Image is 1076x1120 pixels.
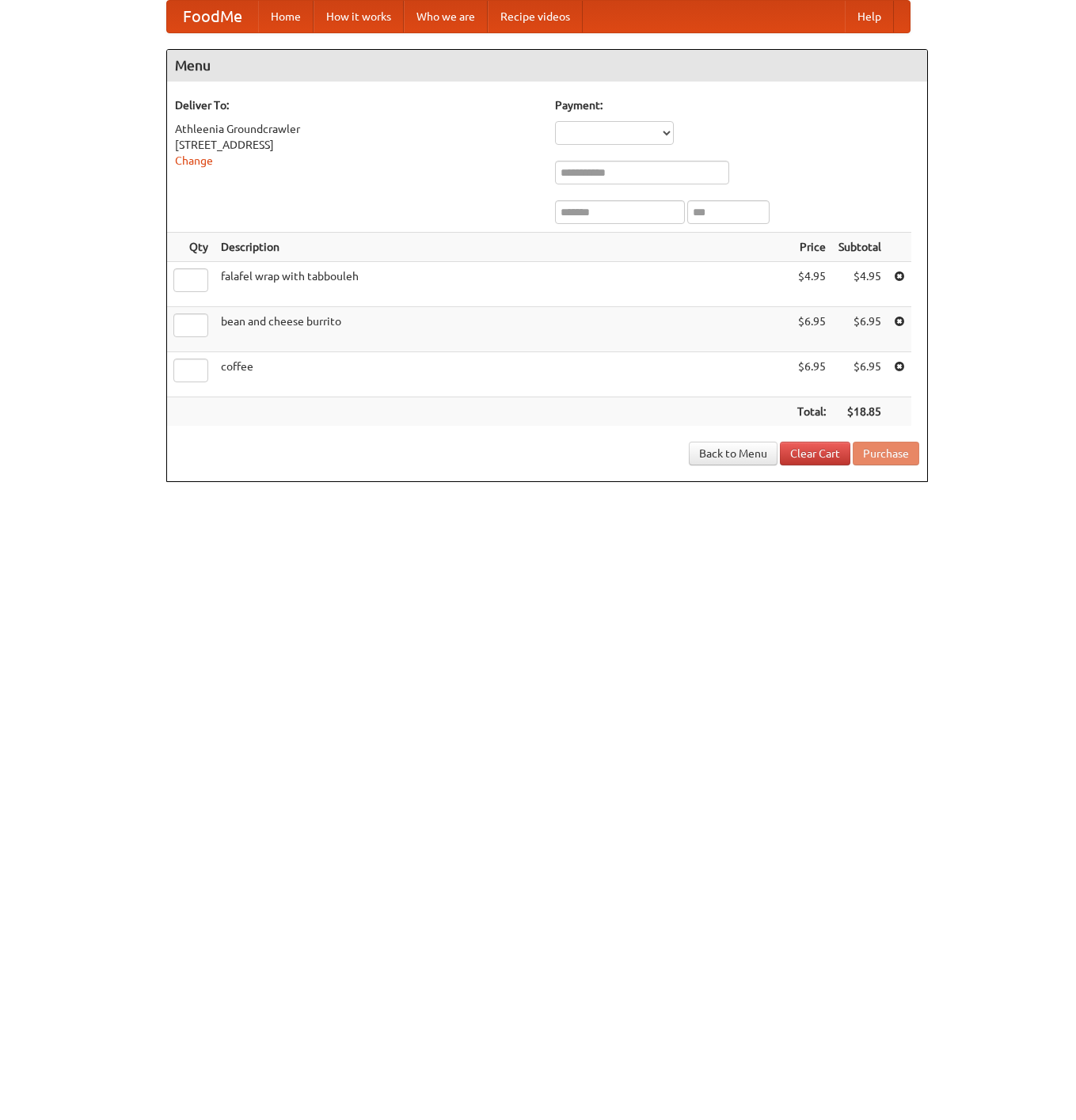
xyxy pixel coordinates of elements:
[832,307,888,352] td: $6.95
[167,233,215,262] th: Qty
[488,1,583,32] a: Recipe videos
[832,397,888,427] th: $18.85
[404,1,488,32] a: Who we are
[780,442,850,465] a: Clear Cart
[791,352,832,397] td: $6.95
[832,262,888,307] td: $4.95
[689,442,778,465] a: Back to Menu
[215,352,791,397] td: coffee
[167,50,927,82] h4: Menu
[832,352,888,397] td: $6.95
[175,137,539,153] div: [STREET_ADDRESS]
[175,121,539,137] div: Athleenia Groundcrawler
[791,262,832,307] td: $4.95
[215,307,791,352] td: bean and cheese burrito
[791,397,832,427] th: Total:
[314,1,404,32] a: How it works
[215,262,791,307] td: falafel wrap with tabbouleh
[555,97,919,113] h5: Payment:
[175,154,213,167] a: Change
[791,307,832,352] td: $6.95
[215,233,791,262] th: Description
[845,1,894,32] a: Help
[175,97,539,113] h5: Deliver To:
[791,233,832,262] th: Price
[258,1,314,32] a: Home
[167,1,258,32] a: FoodMe
[853,442,919,465] button: Purchase
[832,233,888,262] th: Subtotal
